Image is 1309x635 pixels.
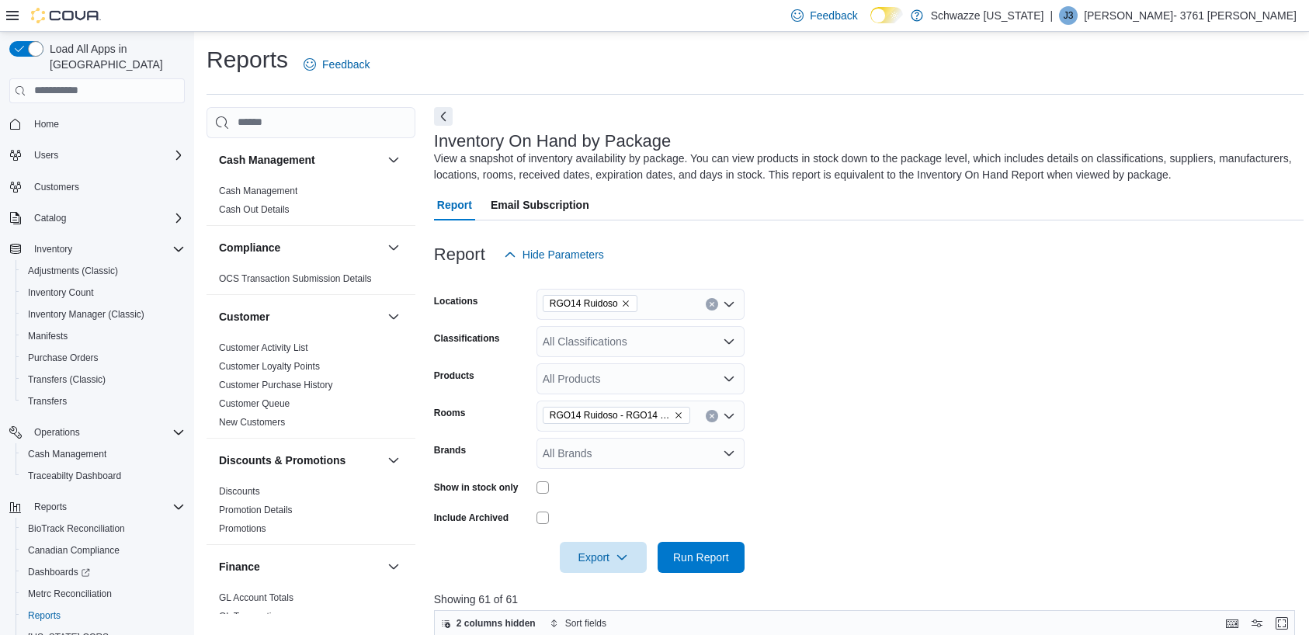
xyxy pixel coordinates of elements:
span: Cash Management [219,185,297,197]
span: J3 [1064,6,1074,25]
a: Transfers (Classic) [22,370,112,389]
a: BioTrack Reconciliation [22,519,131,538]
button: Inventory Count [16,282,191,304]
h3: Discounts & Promotions [219,453,345,468]
span: GL Account Totals [219,592,293,604]
span: New Customers [219,416,285,429]
span: Cash Management [28,448,106,460]
span: Promotion Details [219,504,293,516]
button: Transfers [16,390,191,412]
button: Discounts & Promotions [219,453,381,468]
span: Cash Out Details [219,203,290,216]
p: | [1050,6,1053,25]
span: GL Transactions [219,610,286,623]
span: Manifests [22,327,185,345]
button: Cash Management [384,151,403,169]
a: Home [28,115,65,134]
span: Promotions [219,522,266,535]
div: View a snapshot of inventory availability by package. You can view products in stock down to the ... [434,151,1297,183]
span: Transfers [22,392,185,411]
span: Run Report [673,550,729,565]
span: Hide Parameters [523,247,604,262]
button: Cash Management [16,443,191,465]
p: [PERSON_NAME]- 3761 [PERSON_NAME] [1084,6,1297,25]
p: Schwazze [US_STATE] [931,6,1044,25]
button: Adjustments (Classic) [16,260,191,282]
span: Discounts [219,485,260,498]
span: Catalog [28,209,185,227]
h3: Finance [219,559,260,574]
button: Reports [16,605,191,626]
a: OCS Transaction Submission Details [219,273,372,284]
div: Customer [207,338,415,438]
h3: Cash Management [219,152,315,168]
span: Inventory Count [28,286,94,299]
button: Display options [1248,614,1266,633]
button: Metrc Reconciliation [16,583,191,605]
span: Users [28,146,185,165]
span: Adjustments (Classic) [22,262,185,280]
a: Cash Management [22,445,113,463]
h3: Inventory On Hand by Package [434,132,672,151]
button: Cash Management [219,152,381,168]
button: Open list of options [723,410,735,422]
a: Customer Queue [219,398,290,409]
a: Dashboards [16,561,191,583]
span: RGO14 Ruidoso - RGO14 Display Room [543,407,690,424]
span: Operations [34,426,80,439]
button: Catalog [28,209,72,227]
a: Traceabilty Dashboard [22,467,127,485]
button: Export [560,542,647,573]
span: BioTrack Reconciliation [28,522,125,535]
button: Open list of options [723,298,735,311]
span: Reports [28,609,61,622]
span: Transfers (Classic) [22,370,185,389]
button: Manifests [16,325,191,347]
span: Traceabilty Dashboard [28,470,121,482]
a: Feedback [297,49,376,80]
a: Customer Loyalty Points [219,361,320,372]
a: Customer Purchase History [219,380,333,390]
a: Inventory Count [22,283,100,302]
button: Inventory [3,238,191,260]
button: 2 columns hidden [435,614,542,633]
span: Manifests [28,330,68,342]
button: Traceabilty Dashboard [16,465,191,487]
span: Home [28,114,185,134]
span: Report [437,189,472,220]
a: Promotion Details [219,505,293,515]
button: Customer [384,307,403,326]
span: Inventory Count [22,283,185,302]
span: Purchase Orders [28,352,99,364]
div: Cash Management [207,182,415,225]
img: Cova [31,8,101,23]
button: Inventory [28,240,78,259]
button: Operations [3,422,191,443]
span: Canadian Compliance [28,544,120,557]
button: Catalog [3,207,191,229]
a: Inventory Manager (Classic) [22,305,151,324]
span: Sort fields [565,617,606,630]
span: Customers [28,177,185,196]
button: Open list of options [723,373,735,385]
button: Clear input [706,410,718,422]
button: Operations [28,423,86,442]
button: Reports [28,498,73,516]
p: Showing 61 of 61 [434,592,1304,607]
button: Purchase Orders [16,347,191,369]
span: Inventory Manager (Classic) [28,308,144,321]
label: Include Archived [434,512,509,524]
span: BioTrack Reconciliation [22,519,185,538]
h3: Compliance [219,240,280,255]
span: OCS Transaction Submission Details [219,272,372,285]
button: Finance [219,559,381,574]
span: Transfers (Classic) [28,373,106,386]
button: Enter fullscreen [1273,614,1291,633]
a: Discounts [219,486,260,497]
button: Open list of options [723,335,735,348]
a: Canadian Compliance [22,541,126,560]
button: Users [28,146,64,165]
span: Inventory [34,243,72,255]
button: Run Report [658,542,745,573]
